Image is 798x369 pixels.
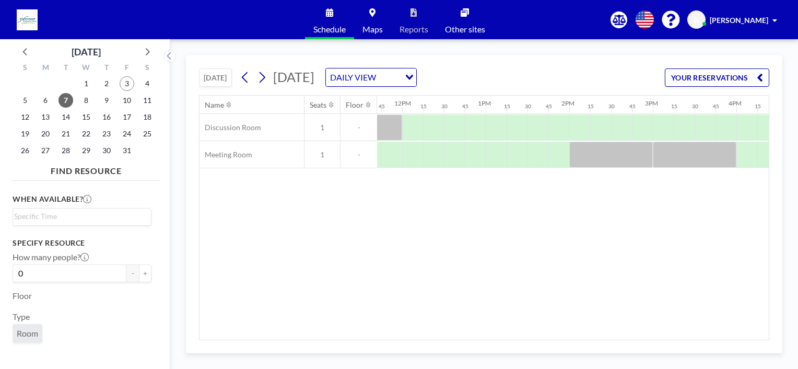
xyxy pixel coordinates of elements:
h3: Specify resource [13,238,151,248]
span: Schedule [313,25,346,33]
span: Maps [362,25,383,33]
img: organization-logo [17,9,38,30]
div: S [137,62,157,75]
span: Tuesday, October 14, 2025 [58,110,73,124]
div: S [15,62,36,75]
h4: FIND RESOURCE [13,162,160,176]
div: 30 [525,103,531,110]
div: Seats [310,100,326,110]
span: Sunday, October 5, 2025 [18,93,32,108]
span: Thursday, October 9, 2025 [99,93,114,108]
div: 3PM [645,99,658,107]
label: Type [13,312,30,322]
button: - [126,264,139,282]
span: Monday, October 13, 2025 [38,110,53,124]
div: 4PM [729,99,742,107]
span: Monday, October 20, 2025 [38,126,53,141]
span: Monday, October 6, 2025 [38,93,53,108]
div: T [56,62,76,75]
span: Thursday, October 16, 2025 [99,110,114,124]
input: Search for option [379,71,399,84]
span: Reports [400,25,428,33]
div: 45 [462,103,468,110]
span: Saturday, October 4, 2025 [140,76,155,91]
span: DAILY VIEW [328,71,378,84]
div: 15 [504,103,510,110]
div: 15 [671,103,677,110]
span: Saturday, October 25, 2025 [140,126,155,141]
div: Name [205,100,224,110]
span: Sunday, October 19, 2025 [18,126,32,141]
span: Thursday, October 30, 2025 [99,143,114,158]
button: [DATE] [199,68,232,87]
div: 30 [608,103,615,110]
div: W [76,62,97,75]
span: Sunday, October 12, 2025 [18,110,32,124]
div: 15 [420,103,427,110]
span: Wednesday, October 29, 2025 [79,143,93,158]
div: 30 [441,103,448,110]
span: Discussion Room [199,123,261,132]
span: JL [693,15,700,25]
div: 45 [713,103,719,110]
button: YOUR RESERVATIONS [665,68,769,87]
div: Floor [346,100,363,110]
span: Friday, October 3, 2025 [120,76,134,91]
span: Meeting Room [199,150,252,159]
div: T [96,62,116,75]
input: Search for option [14,211,145,222]
span: Friday, October 31, 2025 [120,143,134,158]
span: Wednesday, October 22, 2025 [79,126,93,141]
label: How many people? [13,252,89,262]
span: - [341,123,377,132]
label: Floor [13,291,32,301]
span: Tuesday, October 21, 2025 [58,126,73,141]
span: Wednesday, October 1, 2025 [79,76,93,91]
div: 2PM [561,99,574,107]
span: 1 [304,123,340,132]
span: Sunday, October 26, 2025 [18,143,32,158]
span: [DATE] [273,69,314,85]
div: 45 [546,103,552,110]
div: Search for option [326,68,416,86]
span: Tuesday, October 7, 2025 [58,93,73,108]
span: - [341,150,377,159]
span: Room [17,328,38,338]
div: 45 [379,103,385,110]
div: M [36,62,56,75]
div: F [116,62,137,75]
button: + [139,264,151,282]
span: Saturday, October 18, 2025 [140,110,155,124]
div: 30 [692,103,698,110]
div: 45 [629,103,636,110]
span: Thursday, October 2, 2025 [99,76,114,91]
span: Friday, October 17, 2025 [120,110,134,124]
span: Wednesday, October 15, 2025 [79,110,93,124]
span: [PERSON_NAME] [710,16,768,25]
div: 12PM [394,99,411,107]
span: 1 [304,150,340,159]
span: Wednesday, October 8, 2025 [79,93,93,108]
span: Friday, October 24, 2025 [120,126,134,141]
div: Search for option [13,209,151,224]
span: Other sites [445,25,485,33]
div: 15 [755,103,761,110]
span: Tuesday, October 28, 2025 [58,143,73,158]
span: Friday, October 10, 2025 [120,93,134,108]
span: Thursday, October 23, 2025 [99,126,114,141]
span: Saturday, October 11, 2025 [140,93,155,108]
div: 15 [588,103,594,110]
div: [DATE] [72,44,101,59]
span: Monday, October 27, 2025 [38,143,53,158]
div: 1PM [478,99,491,107]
